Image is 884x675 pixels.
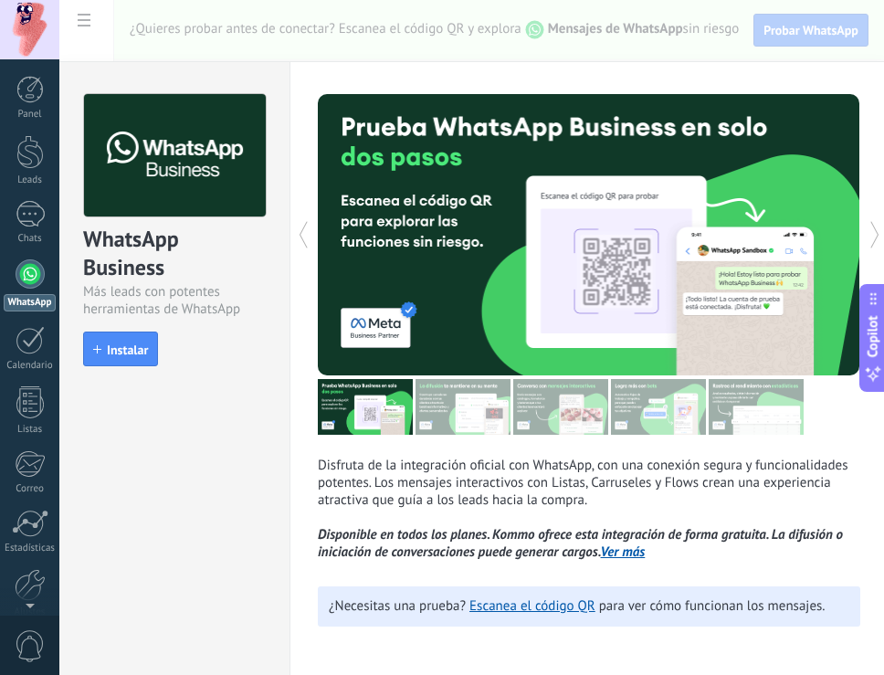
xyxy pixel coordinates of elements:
[4,483,57,495] div: Correo
[416,379,510,435] img: tour_image_cc27419dad425b0ae96c2716632553fa.png
[4,174,57,186] div: Leads
[4,360,57,372] div: Calendario
[864,315,882,357] span: Copilot
[469,597,595,615] a: Escanea el código QR
[107,343,148,356] span: Instalar
[4,294,56,311] div: WhatsApp
[83,283,263,318] div: Más leads con potentes herramientas de WhatsApp
[599,597,826,615] span: para ver cómo funcionan los mensajes.
[84,94,266,217] img: logo_main.png
[4,424,57,436] div: Listas
[318,457,860,561] p: Disfruta de la integración oficial con WhatsApp, con una conexión segura y funcionalidades potent...
[83,225,263,283] div: WhatsApp Business
[611,379,706,435] img: tour_image_62c9952fc9cf984da8d1d2aa2c453724.png
[4,543,57,554] div: Estadísticas
[318,379,413,435] img: tour_image_7a4924cebc22ed9e3259523e50fe4fd6.png
[4,233,57,245] div: Chats
[329,597,466,615] span: ¿Necesitas una prueba?
[318,526,843,561] i: Disponible en todos los planes. Kommo ofrece esta integración de forma gratuita. La difusión o in...
[4,109,57,121] div: Panel
[709,379,804,435] img: tour_image_cc377002d0016b7ebaeb4dbe65cb2175.png
[601,543,646,561] a: Ver más
[513,379,608,435] img: tour_image_1009fe39f4f058b759f0df5a2b7f6f06.png
[83,332,158,366] button: Instalar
